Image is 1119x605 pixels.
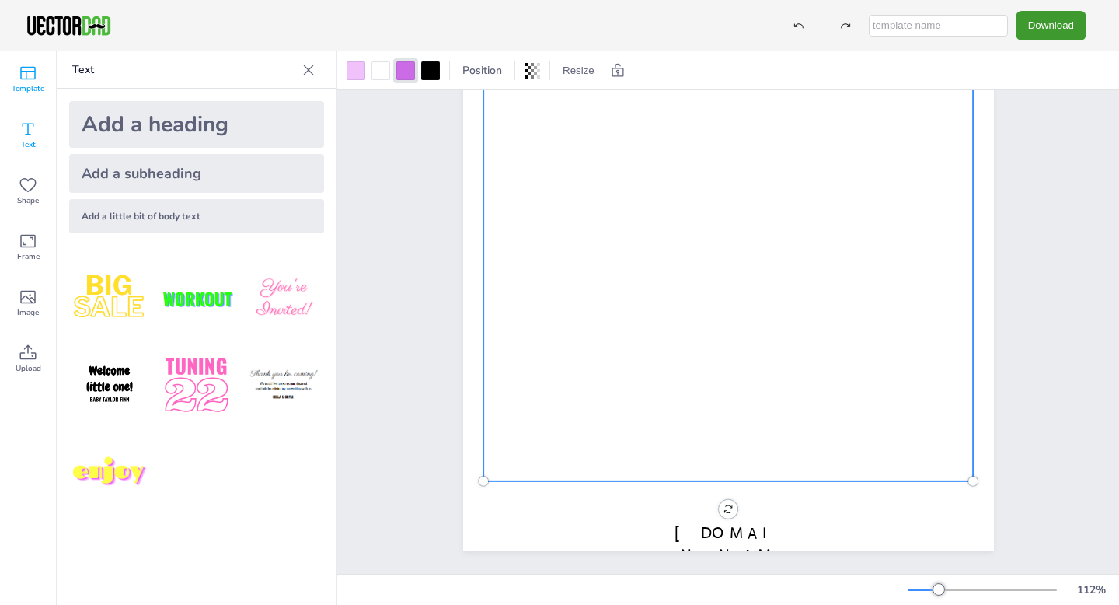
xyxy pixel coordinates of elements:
[243,258,324,339] img: BBMXfK6.png
[69,345,150,426] img: GNLDUe7.png
[156,345,237,426] img: 1B4LbXY.png
[69,154,324,193] div: Add a subheading
[72,51,296,89] p: Text
[869,15,1008,37] input: template name
[21,138,36,151] span: Text
[1016,11,1086,40] button: Download
[675,523,782,586] span: [DOMAIN_NAME]
[1072,582,1110,597] div: 112 %
[69,432,150,513] img: M7yqmqo.png
[243,345,324,426] img: K4iXMrW.png
[459,63,505,78] span: Position
[12,82,44,95] span: Template
[17,306,39,319] span: Image
[17,250,40,263] span: Frame
[16,362,41,375] span: Upload
[69,258,150,339] img: style1.png
[17,194,39,207] span: Shape
[156,258,237,339] img: XdJCRjX.png
[69,199,324,233] div: Add a little bit of body text
[556,58,601,83] button: Resize
[25,14,113,37] img: VectorDad-1.png
[69,101,324,148] div: Add a heading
